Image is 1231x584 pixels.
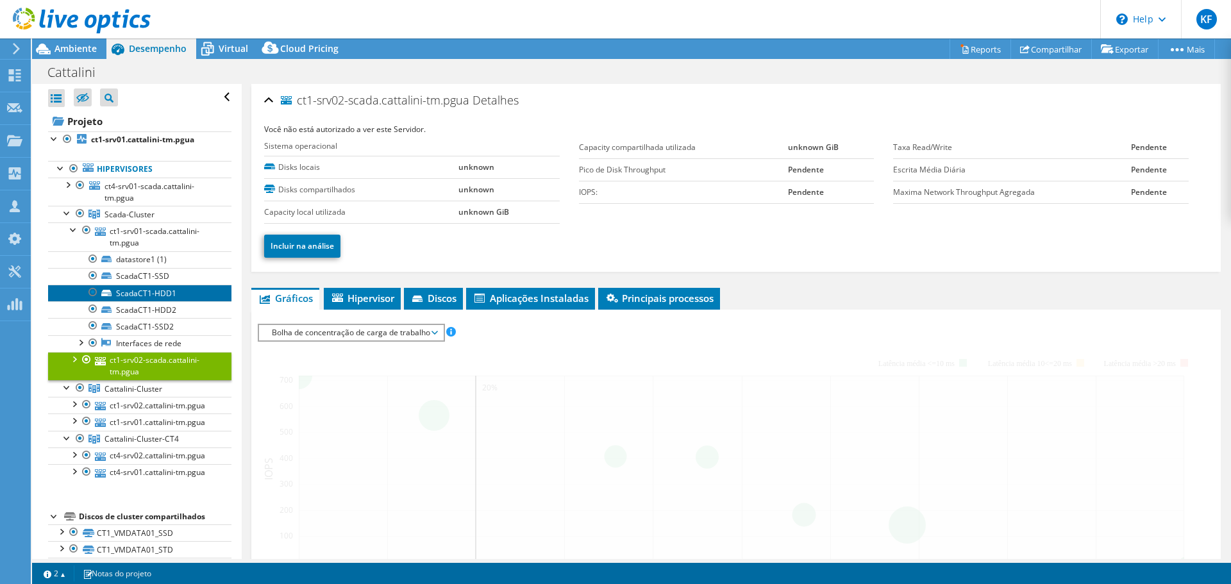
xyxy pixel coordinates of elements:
[788,164,824,175] b: Pendente
[48,541,231,558] a: CT1_VMDATA01_STD
[950,39,1011,59] a: Reports
[48,380,231,397] a: Cattalini-Cluster
[893,163,1131,176] label: Escrita Média Diária
[1196,9,1217,29] span: KF
[264,206,458,219] label: Capacity local utilizada
[579,186,788,199] label: IOPS:
[281,94,469,107] span: ct1-srv02-scada.cattalini-tm.pgua
[79,509,231,524] div: Discos de cluster compartilhados
[48,161,231,178] a: Hipervisores
[48,447,231,464] a: ct4-srv02.cattalini-tm.pgua
[105,433,179,444] span: Cattalini-Cluster-CT4
[48,524,231,541] a: CT1_VMDATA01_SSD
[48,251,231,268] a: datastore1 (1)
[788,142,839,153] b: unknown GiB
[48,111,231,131] a: Projeto
[788,187,824,197] b: Pendente
[74,565,160,581] a: Notas do projeto
[264,161,458,174] label: Disks locais
[48,301,231,318] a: ScadaCT1-HDD2
[48,131,231,148] a: ct1-srv01.cattalini-tm.pgua
[458,206,509,217] b: unknown GiB
[48,335,231,352] a: Interfaces de rede
[1131,164,1167,175] b: Pendente
[893,141,1131,154] label: Taxa Read/Write
[458,184,494,195] b: unknown
[48,268,231,285] a: ScadaCT1-SSD
[258,292,313,305] span: Gráficos
[1010,39,1092,59] a: Compartilhar
[330,292,394,305] span: Hipervisor
[48,464,231,481] a: ct4-srv01.cattalini-tm.pgua
[48,352,231,380] a: ct1-srv02-scada.cattalini-tm.pgua
[280,42,339,54] span: Cloud Pricing
[48,431,231,447] a: Cattalini-Cluster-CT4
[48,413,231,430] a: ct1-srv01.cattalini-tm.pgua
[54,42,97,54] span: Ambiente
[48,397,231,413] a: ct1-srv02.cattalini-tm.pgua
[893,186,1131,199] label: Maxima Network Throughput Agregada
[1158,39,1215,59] a: Mais
[91,134,194,145] b: ct1-srv01.cattalini-tm.pgua
[105,181,194,203] span: ct4-srv01-scada.cattalini-tm.pgua
[129,42,187,54] span: Desempenho
[458,162,494,172] b: unknown
[264,124,426,135] span: Você não está autorizado a ver este Servidor.
[473,292,589,305] span: Aplicações Instaladas
[42,65,115,79] h1: Cattalini
[48,206,231,222] a: Scada-Cluster
[219,42,248,54] span: Virtual
[48,558,231,574] a: CT1_VMDATA02_STD
[264,235,340,258] a: Incluir na análise
[265,325,437,340] span: Bolha de concentração de carga de trabalho
[1091,39,1159,59] a: Exportar
[48,318,231,335] a: ScadaCT1-SSD2
[35,565,74,581] a: 2
[579,141,788,154] label: Capacity compartilhada utilizada
[579,163,788,176] label: Pico de Disk Throughput
[605,292,714,305] span: Principais processos
[48,222,231,251] a: ct1-srv01-scada.cattalini-tm.pgua
[473,92,519,108] span: Detalhes
[105,383,162,394] span: Cattalini-Cluster
[410,292,456,305] span: Discos
[105,209,155,220] span: Scada-Cluster
[1116,13,1128,25] svg: \n
[1131,142,1167,153] b: Pendente
[264,140,458,153] label: Sistema operacional
[264,183,458,196] label: Disks compartilhados
[48,178,231,206] a: ct4-srv01-scada.cattalini-tm.pgua
[1131,187,1167,197] b: Pendente
[48,285,231,301] a: ScadaCT1-HDD1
